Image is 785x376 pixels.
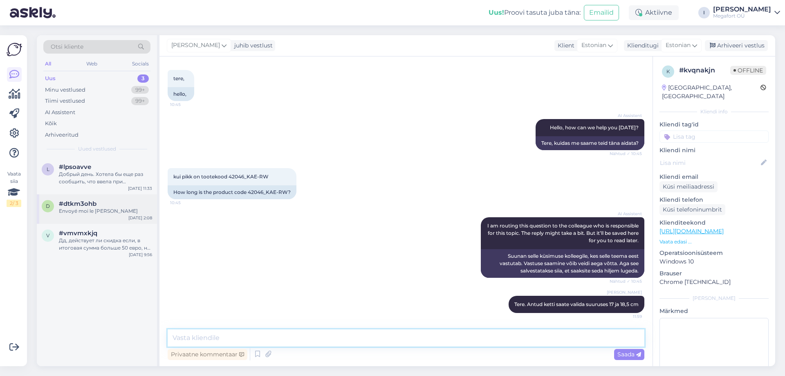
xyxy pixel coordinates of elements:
[659,307,769,315] p: Märkmed
[128,185,152,191] div: [DATE] 11:33
[659,120,769,129] p: Kliendi tag'id
[659,257,769,266] p: Windows 10
[59,237,152,252] div: Дд, действует ли скидка если, в итоговая сумма больше 50 евро, но есть товары, которые стоят мень...
[698,7,710,18] div: I
[611,211,642,217] span: AI Assistent
[713,6,771,13] div: [PERSON_NAME]
[610,278,642,284] span: Nähtud ✓ 10:45
[173,75,184,81] span: tere,
[45,119,57,128] div: Kõik
[45,97,85,105] div: Tiimi vestlused
[662,83,760,101] div: [GEOGRAPHIC_DATA], [GEOGRAPHIC_DATA]
[85,59,99,69] div: Web
[128,215,152,221] div: [DATE] 2:08
[78,145,116,153] span: Uued vestlused
[168,185,296,199] div: How long is the product code 42046_KAE-RW?
[170,200,201,206] span: 10:45
[679,65,730,75] div: # kvqnakjn
[130,59,150,69] div: Socials
[611,113,642,119] span: AI Assistent
[46,232,49,239] span: v
[173,173,269,180] span: kui pikk on tootekood 42046_KAE-RW
[171,41,220,50] span: [PERSON_NAME]
[659,278,769,286] p: Chrome [TECHNICAL_ID]
[581,41,606,50] span: Estonian
[489,8,581,18] div: Proovi tasuta juba täna:
[713,13,771,19] div: Megafort OÜ
[7,200,21,207] div: 2 / 3
[659,227,724,235] a: [URL][DOMAIN_NAME]
[487,223,640,243] span: I am routing this question to the colleague who is responsible for this topic. The reply might ta...
[46,203,50,209] span: d
[137,74,149,83] div: 3
[536,136,644,150] div: Tere, kuidas me saame teid täna aidata?
[659,218,769,227] p: Klienditeekond
[47,166,49,172] span: l
[611,313,642,320] span: 11:59
[659,249,769,257] p: Operatsioonisüsteem
[554,41,574,50] div: Klient
[659,173,769,181] p: Kliendi email
[7,42,22,57] img: Askly Logo
[131,97,149,105] div: 99+
[45,86,85,94] div: Minu vestlused
[59,171,152,185] div: Добрый день. Хотела бы еще раз сообщить, что ввела при регистрации не правильный мэйл. Заказ уже ...
[59,230,97,237] span: #vmvmxkjq
[659,196,769,204] p: Kliendi telefon
[489,9,504,16] b: Uus!
[59,207,152,215] div: Envoyé moi le [PERSON_NAME]
[629,5,679,20] div: Aktiivne
[659,181,718,192] div: Küsi meiliaadressi
[659,295,769,302] div: [PERSON_NAME]
[660,158,759,167] input: Lisa nimi
[129,252,152,258] div: [DATE] 9:56
[514,301,639,307] span: Tere. Antud ketti saate valida suuruses 17 ja 18,5 cm
[666,41,691,50] span: Estonian
[168,87,194,101] div: hello,
[481,249,644,278] div: Suunan selle küsimuse kolleegile, kes selle teema eest vastutab. Vastuse saamine võib veidi aega ...
[7,170,21,207] div: Vaata siia
[659,238,769,245] p: Vaata edasi ...
[550,124,639,131] span: Hello, how can we help you [DATE]?
[170,101,201,108] span: 10:45
[617,351,641,358] span: Saada
[705,40,768,51] div: Arhiveeri vestlus
[131,86,149,94] div: 99+
[231,41,273,50] div: juhib vestlust
[659,108,769,115] div: Kliendi info
[610,151,642,157] span: Nähtud ✓ 10:45
[43,59,53,69] div: All
[59,163,91,171] span: #lpsoavve
[666,68,670,74] span: k
[659,269,769,278] p: Brauser
[659,204,725,215] div: Küsi telefoninumbrit
[584,5,619,20] button: Emailid
[713,6,780,19] a: [PERSON_NAME]Megafort OÜ
[607,289,642,295] span: [PERSON_NAME]
[45,74,56,83] div: Uus
[659,146,769,155] p: Kliendi nimi
[51,43,83,51] span: Otsi kliente
[59,200,96,207] span: #dtkm3ohb
[45,131,78,139] div: Arhiveeritud
[168,349,247,360] div: Privaatne kommentaar
[659,131,769,143] input: Lisa tag
[730,66,766,75] span: Offline
[624,41,659,50] div: Klienditugi
[45,108,75,117] div: AI Assistent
